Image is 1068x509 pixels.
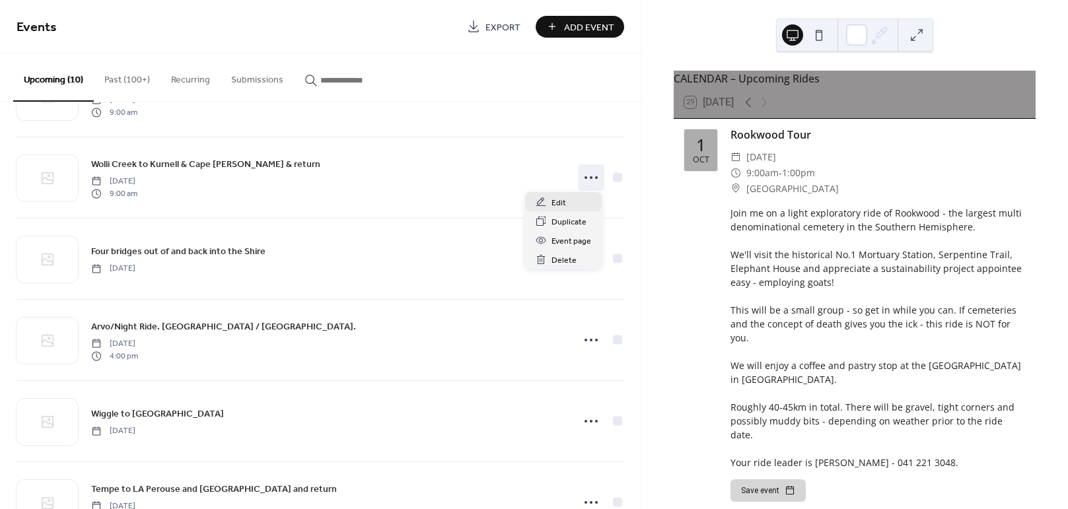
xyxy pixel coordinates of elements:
span: [DATE] [746,149,776,165]
button: Past (100+) [94,53,160,100]
a: Arvo/Night Ride. [GEOGRAPHIC_DATA] / [GEOGRAPHIC_DATA]. [91,319,356,334]
div: ​ [730,181,741,197]
span: Arvo/Night Ride. [GEOGRAPHIC_DATA] / [GEOGRAPHIC_DATA]. [91,320,356,334]
button: Upcoming (10) [13,53,94,102]
span: Edit [552,196,566,210]
a: Wolli Creek to Kurnell & Cape [PERSON_NAME] & return [91,156,320,172]
div: Oct [693,156,709,164]
span: Wolli Creek to Kurnell & Cape [PERSON_NAME] & return [91,158,320,172]
button: Save event [730,479,806,502]
span: 9:00 am [91,106,137,118]
div: Rookwood Tour [730,127,1025,143]
span: 4:00 pm [91,350,138,362]
span: Duplicate [552,215,587,229]
div: Join me on a light exploratory ride of Rookwood - the largest multi denominational cemetery in th... [730,206,1025,469]
span: Tempe to LA Perouse and [GEOGRAPHIC_DATA] and return [91,483,337,496]
span: [DATE] [91,338,138,350]
span: Delete [552,254,577,267]
div: 1 [696,137,705,153]
span: [DATE] [91,176,137,187]
button: Recurring [160,53,221,100]
span: [DATE] [91,263,135,275]
a: Tempe to LA Perouse and [GEOGRAPHIC_DATA] and return [91,481,337,496]
span: 9:00am [746,165,779,181]
span: [GEOGRAPHIC_DATA] [746,181,839,197]
div: ​ [730,149,741,165]
span: [DATE] [91,425,135,437]
span: Add Event [564,20,614,34]
span: 9:00 am [91,187,137,199]
button: Add Event [536,16,624,38]
span: Event page [552,234,591,248]
span: Export [485,20,520,34]
button: Submissions [221,53,294,100]
div: ​ [730,165,741,181]
a: Four bridges out of and back into the Shire [91,244,266,259]
span: Events [17,15,57,40]
span: 1:00pm [782,165,815,181]
a: Export [457,16,530,38]
span: - [779,165,782,181]
span: Four bridges out of and back into the Shire [91,245,266,259]
span: Wiggle to [GEOGRAPHIC_DATA] [91,407,224,421]
div: CALENDAR – Upcoming Rides [674,71,1036,86]
a: Wiggle to [GEOGRAPHIC_DATA] [91,406,224,421]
